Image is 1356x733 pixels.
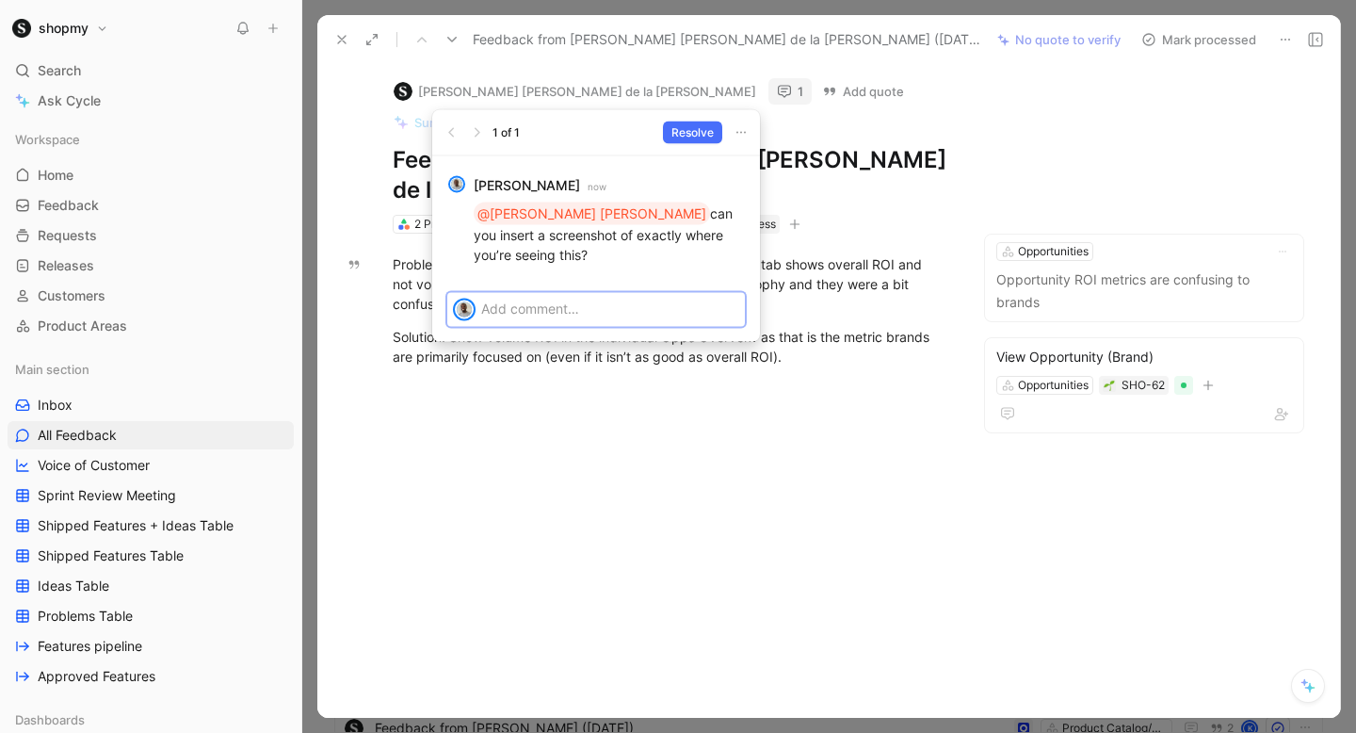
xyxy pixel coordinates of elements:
strong: [PERSON_NAME] [474,174,580,197]
span: Resolve [671,123,714,142]
img: avatar [455,301,474,319]
div: @[PERSON_NAME] [PERSON_NAME] [477,203,706,225]
p: can you insert a screenshot of exactly where you’re seeing this? [474,203,745,265]
img: avatar [450,178,463,191]
button: Resolve [663,122,722,144]
small: now [588,178,606,195]
div: 1 of 1 [492,123,520,142]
